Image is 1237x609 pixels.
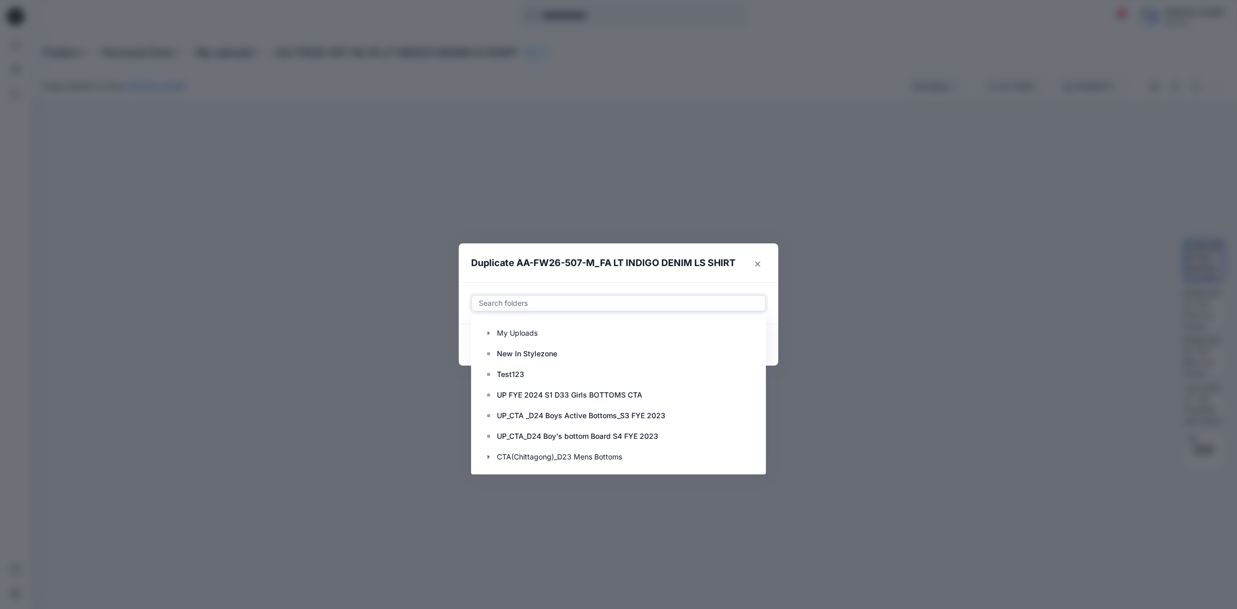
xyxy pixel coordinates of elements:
[471,256,735,270] p: Duplicate AA-FW26-507-M_FA LT INDIGO DENIM LS SHIRT
[497,368,524,381] p: Test123
[497,348,557,360] p: New In Stylezone
[497,430,658,442] p: UP_CTA_D24 Boy's bottom Board S4 FYE 2023
[497,389,642,401] p: UP FYE 2024 S1 D33 Girls BOTTOMS CTA
[749,256,766,272] button: Close
[497,409,665,422] p: UP_CTA _D24 Boys Active Bottoms_S3 FYE 2023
